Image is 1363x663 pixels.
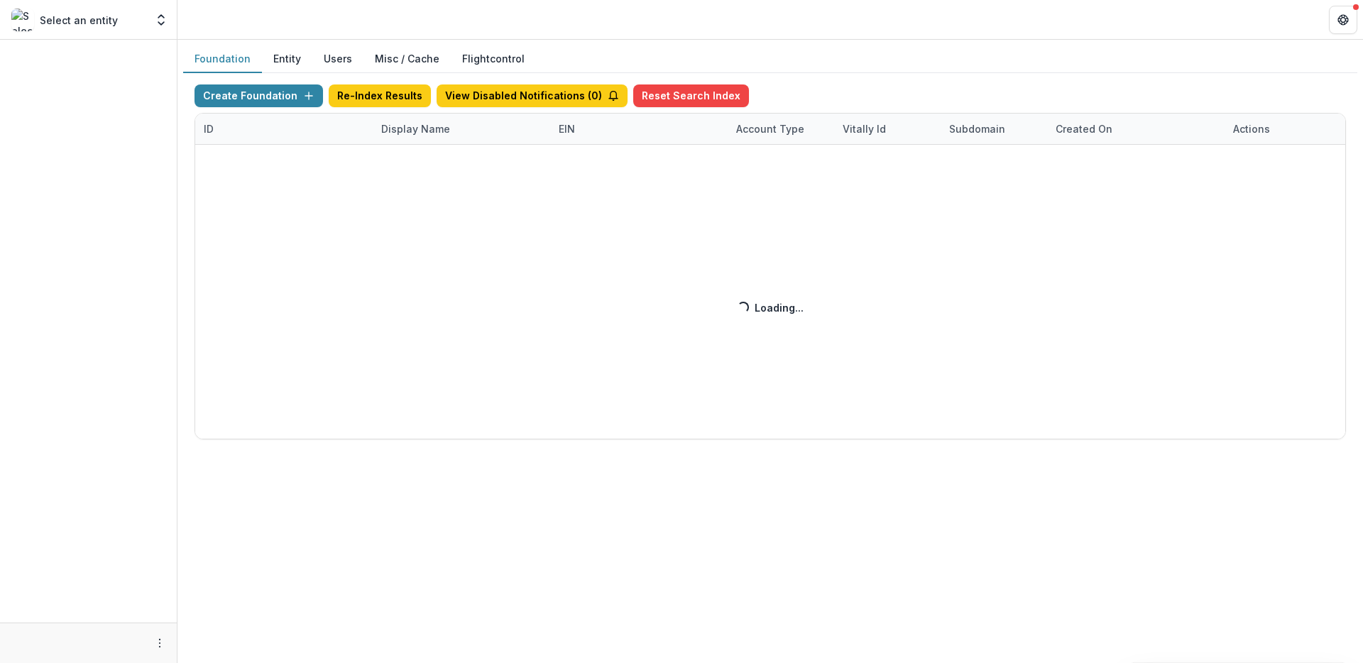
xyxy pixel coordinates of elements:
button: Foundation [183,45,262,73]
button: Get Help [1329,6,1357,34]
button: Entity [262,45,312,73]
button: Users [312,45,363,73]
a: Flightcontrol [462,51,525,66]
button: Open entity switcher [151,6,171,34]
button: More [151,635,168,652]
img: Select an entity [11,9,34,31]
button: Misc / Cache [363,45,451,73]
p: Select an entity [40,13,118,28]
